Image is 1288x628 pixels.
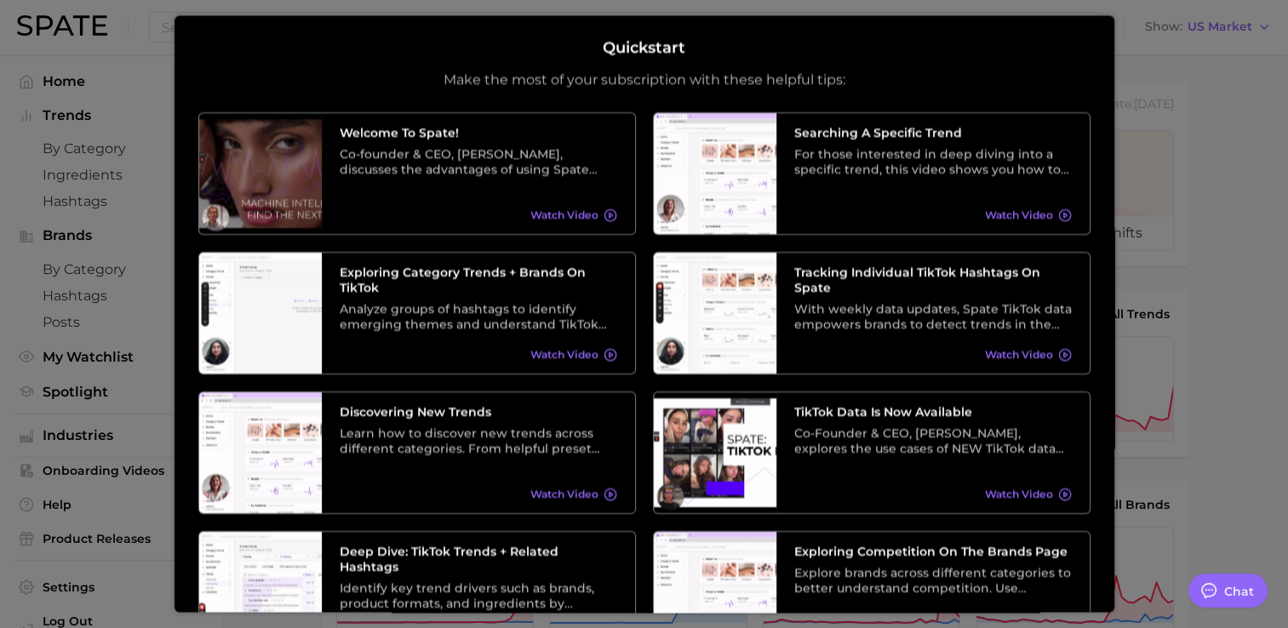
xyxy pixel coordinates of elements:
div: For those interested in deep diving into a specific trend, this video shows you how to search tre... [794,146,1072,177]
a: Discovering New TrendsLearn how to discover new trends across different categories. From helpful ... [198,391,636,514]
a: Tracking Individual TikTok Hashtags on SpateWith weekly data updates, Spate TikTok data empowers ... [653,252,1091,374]
a: Exploring Category Trends + Brands on TikTokAnalyze groups of hashtags to identify emerging theme... [198,252,636,374]
h3: TikTok data is now available [794,404,1072,420]
span: Watch Video [530,349,598,362]
h3: Discovering New Trends [340,404,617,420]
span: Watch Video [985,488,1053,501]
span: Watch Video [530,488,598,501]
h3: Tracking Individual TikTok Hashtags on Spate [794,265,1072,295]
div: Co-founder & CEO, [PERSON_NAME], discusses the advantages of using Spate data as well as its vari... [340,146,617,177]
h2: Quickstart [603,39,685,58]
div: Analyze groups of hashtags to identify emerging themes and understand TikTok trends at a higher l... [340,301,617,332]
a: TikTok data is now availableCo-Founder & CEO, [PERSON_NAME], explores the use cases of NEW TikTok... [653,391,1091,514]
h3: Welcome to Spate! [340,125,617,140]
div: With weekly data updates, Spate TikTok data empowers brands to detect trends in the earliest stag... [794,301,1072,332]
div: Co-Founder & CEO, [PERSON_NAME], explores the use cases of NEW TikTok data and its relationship w... [794,425,1072,456]
div: Identify key trend drivers such as brands, product formats, and ingredients by leveraging a categ... [340,580,617,611]
span: Watch Video [985,349,1053,362]
div: Explore brands across different categories to better understand competition. Use different preset... [794,565,1072,596]
div: Learn how to discover new trends across different categories. From helpful preset filters to diff... [340,425,617,456]
a: Welcome to Spate!Co-founder & CEO, [PERSON_NAME], discusses the advantages of using Spate data as... [198,112,636,235]
span: Watch Video [530,209,598,222]
p: Make the most of your subscription with these helpful tips: [444,71,845,88]
h3: Searching A Specific Trend [794,125,1072,140]
span: Watch Video [985,209,1053,222]
a: Searching A Specific TrendFor those interested in deep diving into a specific trend, this video s... [653,112,1091,235]
h3: Exploring Category Trends + Brands on TikTok [340,265,617,295]
h3: Deep Dive: TikTok Trends + Related Hashtags [340,544,617,574]
h3: Exploring Competition on the Brands Page [794,544,1072,559]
